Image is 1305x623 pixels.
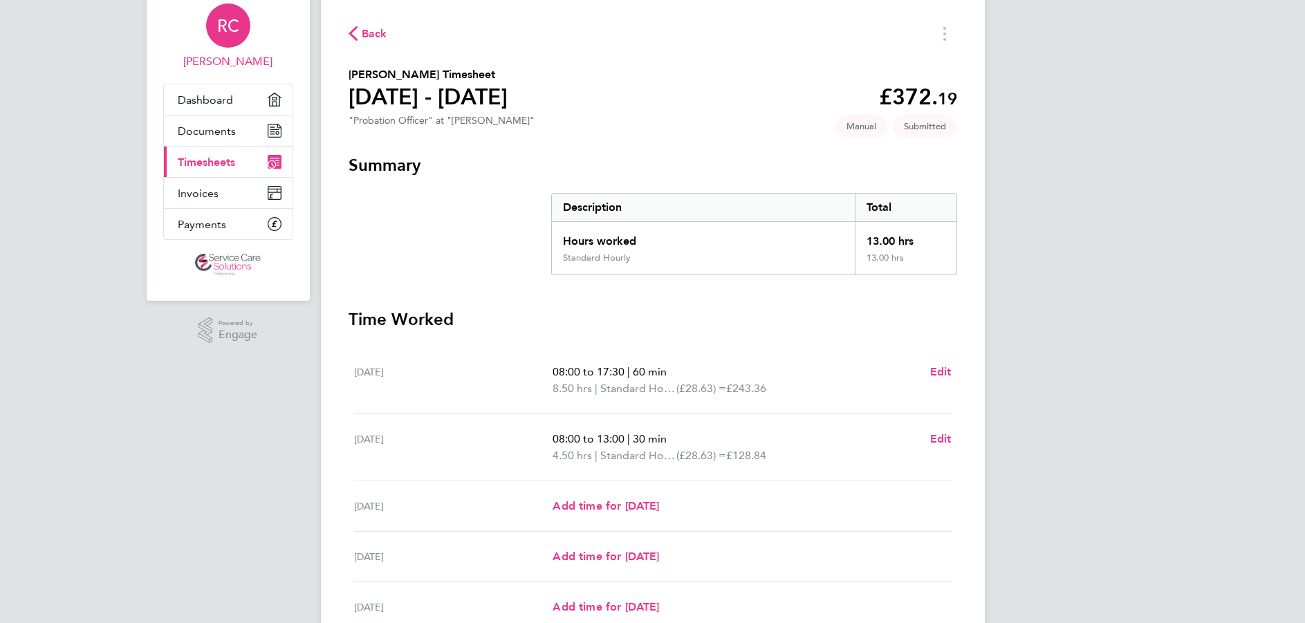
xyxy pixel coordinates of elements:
[600,447,676,464] span: Standard Hourly
[198,317,257,344] a: Powered byEngage
[164,178,293,208] a: Invoices
[362,26,387,42] span: Back
[553,499,659,512] span: Add time for [DATE]
[676,449,726,462] span: (£28.63) =
[930,431,952,447] a: Edit
[163,53,293,70] span: Rob Coyle
[219,317,257,329] span: Powered by
[855,252,956,275] div: 13.00 hrs
[552,222,855,252] div: Hours worked
[553,498,659,514] a: Add time for [DATE]
[855,194,956,221] div: Total
[600,380,676,397] span: Standard Hourly
[879,84,957,110] app-decimal: £372.
[354,599,553,615] div: [DATE]
[835,115,887,138] span: This timesheet was manually created.
[163,3,293,70] a: RC[PERSON_NAME]
[553,550,659,563] span: Add time for [DATE]
[726,449,766,462] span: £128.84
[349,115,535,127] div: "Probation Officer" at "[PERSON_NAME]"
[932,23,957,44] button: Timesheets Menu
[195,254,260,276] img: servicecare-logo-retina.png
[349,308,957,331] h3: Time Worked
[219,329,257,341] span: Engage
[855,222,956,252] div: 13.00 hrs
[178,93,233,106] span: Dashboard
[553,599,659,615] a: Add time for [DATE]
[217,17,239,35] span: RC
[563,252,631,263] div: Standard Hourly
[553,365,624,378] span: 08:00 to 17:30
[354,364,553,397] div: [DATE]
[633,432,667,445] span: 30 min
[164,115,293,146] a: Documents
[553,432,624,445] span: 08:00 to 13:00
[553,548,659,565] a: Add time for [DATE]
[633,365,667,378] span: 60 min
[553,382,592,395] span: 8.50 hrs
[553,449,592,462] span: 4.50 hrs
[595,382,598,395] span: |
[552,194,855,221] div: Description
[938,89,957,109] span: 19
[349,66,508,83] h2: [PERSON_NAME] Timesheet
[354,548,553,565] div: [DATE]
[354,498,553,514] div: [DATE]
[178,218,226,231] span: Payments
[178,187,219,200] span: Invoices
[164,84,293,115] a: Dashboard
[553,600,659,613] span: Add time for [DATE]
[627,432,630,445] span: |
[726,382,766,395] span: £243.36
[676,382,726,395] span: (£28.63) =
[595,449,598,462] span: |
[627,365,630,378] span: |
[163,254,293,276] a: Go to home page
[349,154,957,176] h3: Summary
[354,431,553,464] div: [DATE]
[349,83,508,111] h1: [DATE] - [DATE]
[930,365,952,378] span: Edit
[164,209,293,239] a: Payments
[164,147,293,177] a: Timesheets
[349,25,387,42] button: Back
[930,364,952,380] a: Edit
[178,156,235,169] span: Timesheets
[893,115,957,138] span: This timesheet is Submitted.
[551,193,957,275] div: Summary
[930,432,952,445] span: Edit
[178,124,236,138] span: Documents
